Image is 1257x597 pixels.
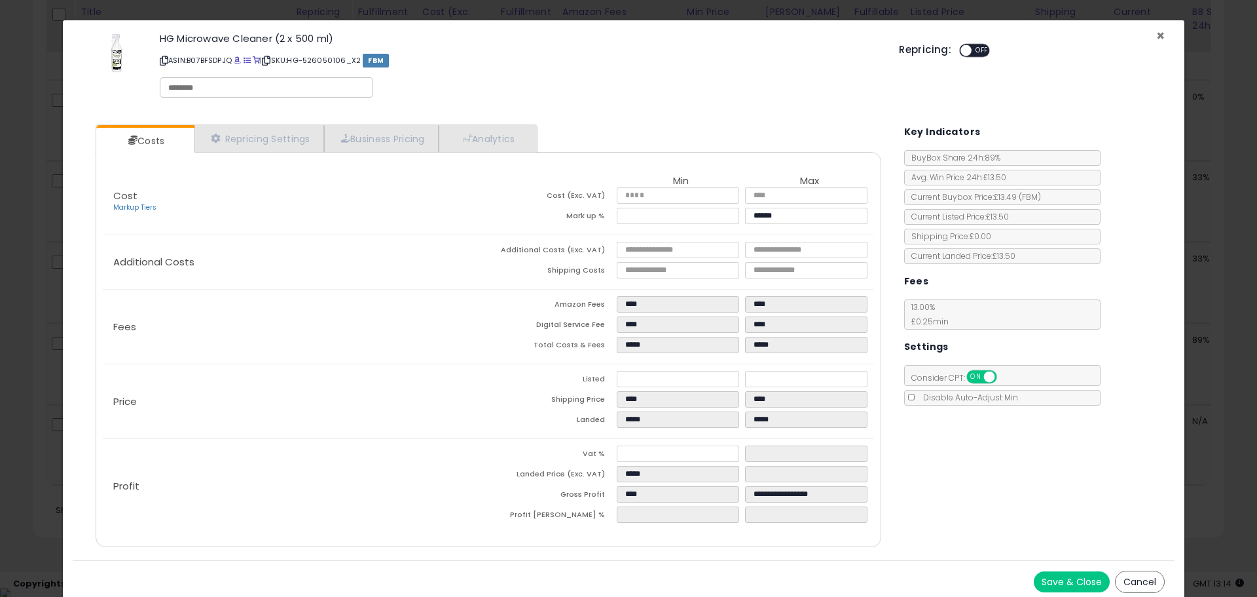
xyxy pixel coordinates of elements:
[488,317,617,337] td: Digital Service Fee
[488,296,617,317] td: Amazon Fees
[905,231,991,242] span: Shipping Price: £0.00
[103,257,488,267] p: Additional Costs
[488,507,617,527] td: Profit [PERSON_NAME] %
[113,202,156,212] a: Markup Tiers
[488,208,617,228] td: Mark up %
[363,54,389,67] span: FBM
[324,125,439,152] a: Business Pricing
[488,337,617,357] td: Total Costs & Fees
[439,125,536,152] a: Analytics
[904,124,981,140] h5: Key Indicators
[488,262,617,282] td: Shipping Costs
[905,250,1015,261] span: Current Landed Price: £13.50
[488,187,617,208] td: Cost (Exc. VAT)
[905,301,949,327] span: 13.00 %
[253,55,260,66] a: Your listing only
[994,191,1041,202] span: £13.49
[745,176,873,187] th: Max
[488,486,617,507] td: Gross Profit
[234,55,241,66] a: BuyBox page
[488,371,617,391] td: Listed
[488,412,617,432] td: Landed
[96,128,193,154] a: Costs
[1156,26,1165,45] span: ×
[103,396,488,407] p: Price
[904,339,949,355] h5: Settings
[244,55,251,66] a: All offer listings
[905,172,1006,183] span: Avg. Win Price 24h: £13.50
[617,176,745,187] th: Min
[488,466,617,486] td: Landed Price (Exc. VAT)
[1019,191,1041,202] span: ( FBM )
[905,152,1000,163] span: BuyBox Share 24h: 89%
[905,211,1009,222] span: Current Listed Price: £13.50
[899,45,951,55] h5: Repricing:
[905,372,1014,383] span: Consider CPT:
[1034,571,1110,592] button: Save & Close
[972,45,993,56] span: OFF
[488,391,617,412] td: Shipping Price
[994,372,1015,383] span: OFF
[160,33,879,43] h3: HG Microwave Cleaner (2 x 500 ml)
[103,191,488,213] p: Cost
[917,392,1018,403] span: Disable Auto-Adjust Min
[905,316,949,327] span: £0.25 min
[97,33,136,73] img: 41-K2HzzqDL._SL60_.jpg
[904,273,929,290] h5: Fees
[194,125,324,152] a: Repricing Settings
[160,50,879,71] p: ASIN: B07BFSDPJQ | SKU: HG-526050106_X2
[103,481,488,491] p: Profit
[488,242,617,262] td: Additional Costs (Exc. VAT)
[1115,571,1165,593] button: Cancel
[103,322,488,332] p: Fees
[488,446,617,466] td: Vat %
[905,191,1041,202] span: Current Buybox Price:
[968,372,984,383] span: ON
